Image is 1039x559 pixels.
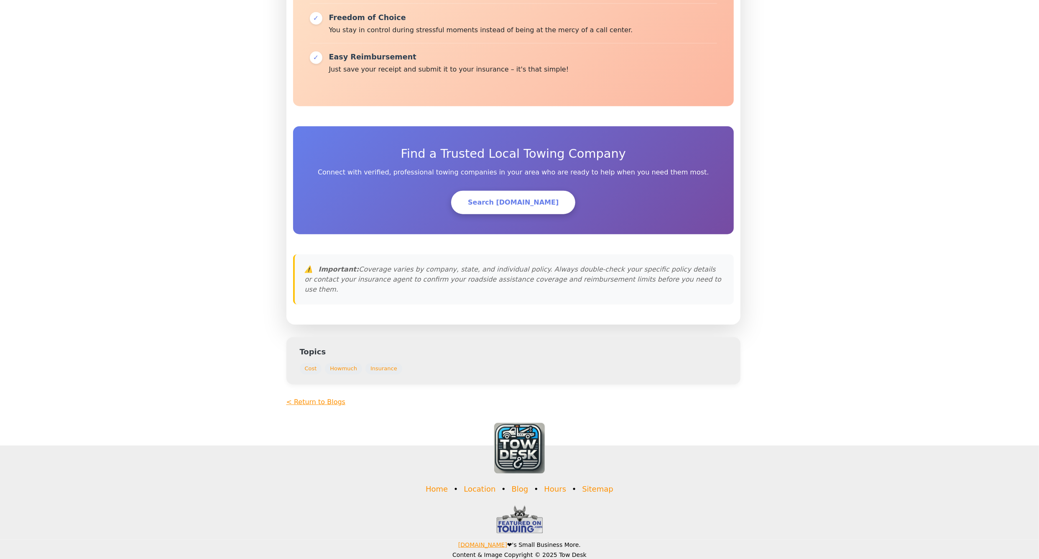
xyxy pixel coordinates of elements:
[497,505,543,533] img: Featured on towing.com badge.
[582,485,613,493] a: Sitemap
[300,363,322,374] a: Cost
[494,423,545,474] img: Tow Desk Logo
[464,485,495,493] a: Location
[325,363,362,374] a: Howmuch
[329,51,569,62] strong: Easy Reimbursement
[286,398,346,406] a: < Return to Blogs
[329,51,569,74] div: Just save your receipt and submit it to your insurance – it's that simple!
[544,485,566,493] a: Hours
[329,12,633,23] strong: Freedom of Choice
[293,254,734,305] div: Coverage varies by company, state, and individual policy. Always double-check your specific polic...
[458,541,507,548] a: [DOMAIN_NAME]
[365,363,402,374] a: Insurance
[452,541,587,558] small: ❤'s Small Business More. Content & Image Copyright © 2025 Tow Desk
[329,12,633,35] div: You stay in control during stressful moments instead of being at the mercy of a call center.
[319,265,359,273] strong: Important:
[426,485,448,493] a: Home
[300,347,728,356] h4: Topics
[512,485,528,493] a: Blog
[306,146,721,161] h3: Find a Trusted Local Towing Company
[306,167,721,177] p: Connect with verified, professional towing companies in your area who are ready to help when you ...
[451,191,575,214] a: Search [DOMAIN_NAME]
